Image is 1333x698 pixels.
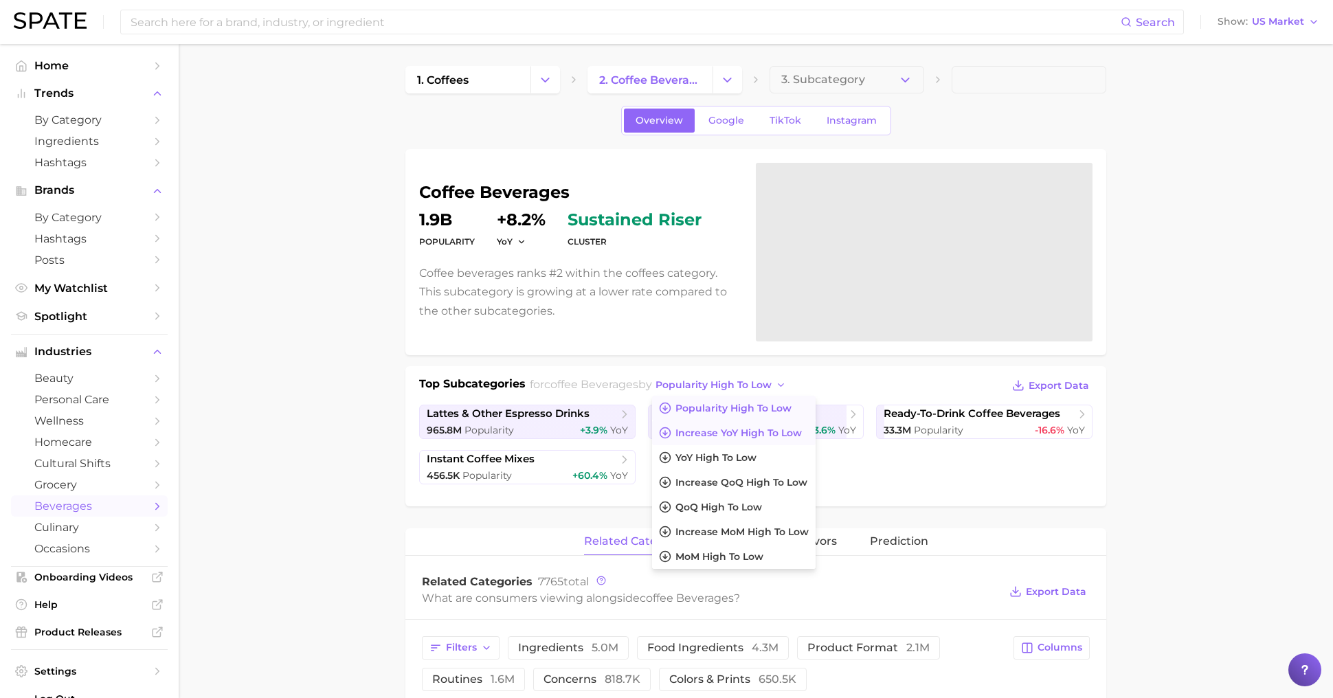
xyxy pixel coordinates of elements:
span: lattes & other espresso drinks [427,407,590,420]
button: Filters [422,636,500,660]
span: Hashtags [34,232,144,245]
span: Google [708,115,744,126]
a: Home [11,55,168,76]
a: Instagram [815,109,888,133]
span: -16.6% [1035,424,1064,436]
button: Brands [11,180,168,201]
span: TikTok [770,115,801,126]
span: 1. coffees [417,74,469,87]
a: lattes & other espresso drinks965.8m Popularity+3.9% YoY [419,405,636,439]
a: My Watchlist [11,278,168,299]
span: US Market [1252,18,1304,25]
a: Hashtags [11,152,168,173]
a: iced coffee beverages892.9m Popularity+13.6% YoY [648,405,864,439]
dd: +8.2% [497,212,546,228]
a: 1. coffees [405,66,530,93]
span: by Category [34,211,144,224]
span: Search [1136,16,1175,29]
dd: 1.9b [419,212,475,228]
span: food ingredients [647,642,778,653]
button: YoY [497,236,526,247]
span: grocery [34,478,144,491]
span: Filters [446,642,477,653]
img: SPATE [14,12,87,29]
a: wellness [11,410,168,431]
dt: cluster [568,234,702,250]
span: YoY high to low [675,452,757,464]
span: culinary [34,521,144,534]
span: 818.7k [605,673,640,686]
span: 2.1m [906,641,930,654]
span: YoY [610,424,628,436]
a: culinary [11,517,168,538]
span: Increase YoY high to low [675,427,802,439]
span: product format [807,642,930,653]
a: Product Releases [11,622,168,642]
a: Ingredients [11,131,168,152]
span: Posts [34,254,144,267]
span: related categories [584,535,691,548]
p: Coffee beverages ranks #2 within the coffees category. This subcategory is growing at a lower rat... [419,264,739,320]
span: Help [34,598,144,611]
span: 3. Subcategory [781,74,865,86]
span: 5.0m [592,641,618,654]
span: YoY [838,424,856,436]
a: Onboarding Videos [11,567,168,587]
span: Popularity [464,424,514,436]
span: Related Categories [422,575,533,588]
span: 33.3m [884,424,911,436]
a: 2. coffee beverages [587,66,713,93]
span: beauty [34,372,144,385]
a: Spotlight [11,306,168,327]
span: My Watchlist [34,282,144,295]
a: Posts [11,249,168,271]
span: beverages [34,499,144,513]
span: by Category [34,113,144,126]
span: ready-to-drink coffee beverages [884,407,1060,420]
input: Search here for a brand, industry, or ingredient [129,10,1121,34]
span: +3.9% [580,424,607,436]
span: Flavors [797,535,837,548]
span: 1.6m [491,673,515,686]
span: Trends [34,87,144,100]
span: Ingredients [34,135,144,148]
button: Change Category [530,66,560,93]
a: occasions [11,538,168,559]
dt: Popularity [419,234,475,250]
span: 965.8m [427,424,462,436]
a: Google [697,109,756,133]
span: Increase QoQ high to low [675,477,807,488]
span: Home [34,59,144,72]
span: Onboarding Videos [34,571,144,583]
span: +60.4% [572,469,607,482]
span: coffee beverages [544,378,638,391]
span: Spotlight [34,310,144,323]
a: grocery [11,474,168,495]
span: Increase MoM high to low [675,526,809,538]
a: beauty [11,368,168,389]
a: Hashtags [11,228,168,249]
span: Prediction [870,535,928,548]
span: concerns [544,674,640,685]
span: Export Data [1026,586,1086,598]
span: ingredients [518,642,618,653]
button: Change Category [713,66,742,93]
button: Trends [11,83,168,104]
span: colors & prints [669,674,796,685]
button: Industries [11,341,168,362]
a: instant coffee mixes456.5k Popularity+60.4% YoY [419,450,636,484]
span: homecare [34,436,144,449]
span: wellness [34,414,144,427]
button: 3. Subcategory [770,66,924,93]
span: Product Releases [34,626,144,638]
span: YoY [610,469,628,482]
a: ready-to-drink coffee beverages33.3m Popularity-16.6% YoY [876,405,1093,439]
a: Settings [11,661,168,682]
span: for by [530,378,790,391]
span: Overview [636,115,683,126]
span: Popularity [462,469,512,482]
h1: Top Subcategories [419,376,526,396]
span: YoY [497,236,513,247]
a: beverages [11,495,168,517]
span: 4.3m [752,641,778,654]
